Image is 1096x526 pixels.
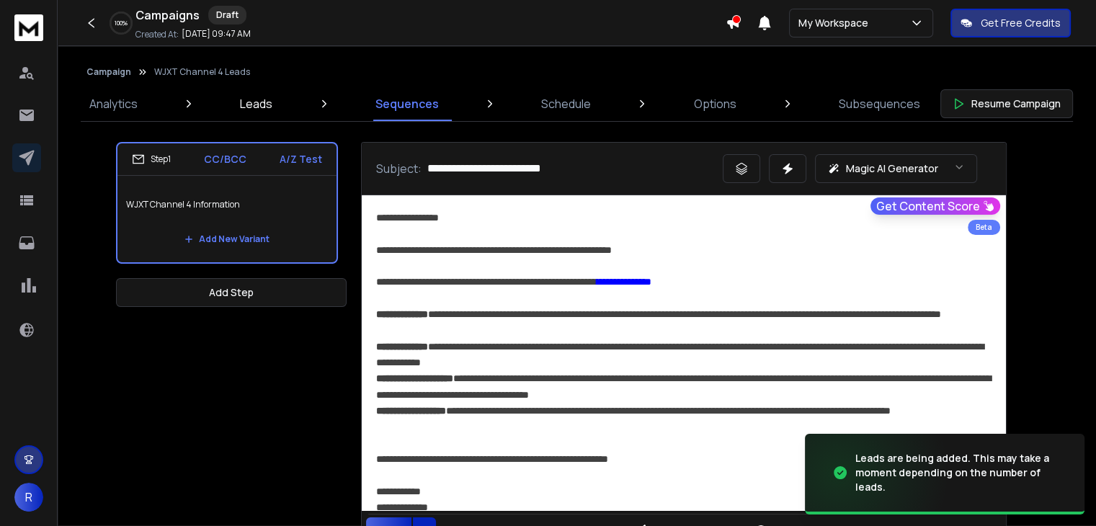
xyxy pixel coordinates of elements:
[204,152,246,166] p: CC/BCC
[830,86,929,121] a: Subsequences
[154,66,250,78] p: WJXT Channel 4 Leads
[846,161,938,176] p: Magic AI Generator
[14,483,43,512] button: R
[805,430,949,516] img: image
[981,16,1061,30] p: Get Free Credits
[173,225,281,254] button: Add New Variant
[132,153,171,166] div: Step 1
[533,86,600,121] a: Schedule
[231,86,281,121] a: Leads
[116,142,338,264] li: Step1CC/BCCA/Z TestWJXT Channel 4 InformationAdd New Variant
[81,86,146,121] a: Analytics
[950,9,1071,37] button: Get Free Credits
[116,278,347,307] button: Add Step
[815,154,977,183] button: Magic AI Generator
[694,95,736,112] p: Options
[376,160,422,177] p: Subject:
[541,95,591,112] p: Schedule
[135,6,200,24] h1: Campaigns
[14,14,43,41] img: logo
[135,29,179,40] p: Created At:
[855,451,1067,494] div: Leads are being added. This may take a moment depending on the number of leads.
[182,28,251,40] p: [DATE] 09:47 AM
[208,6,246,24] div: Draft
[280,152,322,166] p: A/Z Test
[870,197,1000,215] button: Get Content Score
[685,86,745,121] a: Options
[375,95,439,112] p: Sequences
[115,19,128,27] p: 100 %
[798,16,874,30] p: My Workspace
[839,95,920,112] p: Subsequences
[86,66,131,78] button: Campaign
[968,220,1000,235] div: Beta
[89,95,138,112] p: Analytics
[240,95,272,112] p: Leads
[367,86,447,121] a: Sequences
[126,184,328,225] p: WJXT Channel 4 Information
[940,89,1073,118] button: Resume Campaign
